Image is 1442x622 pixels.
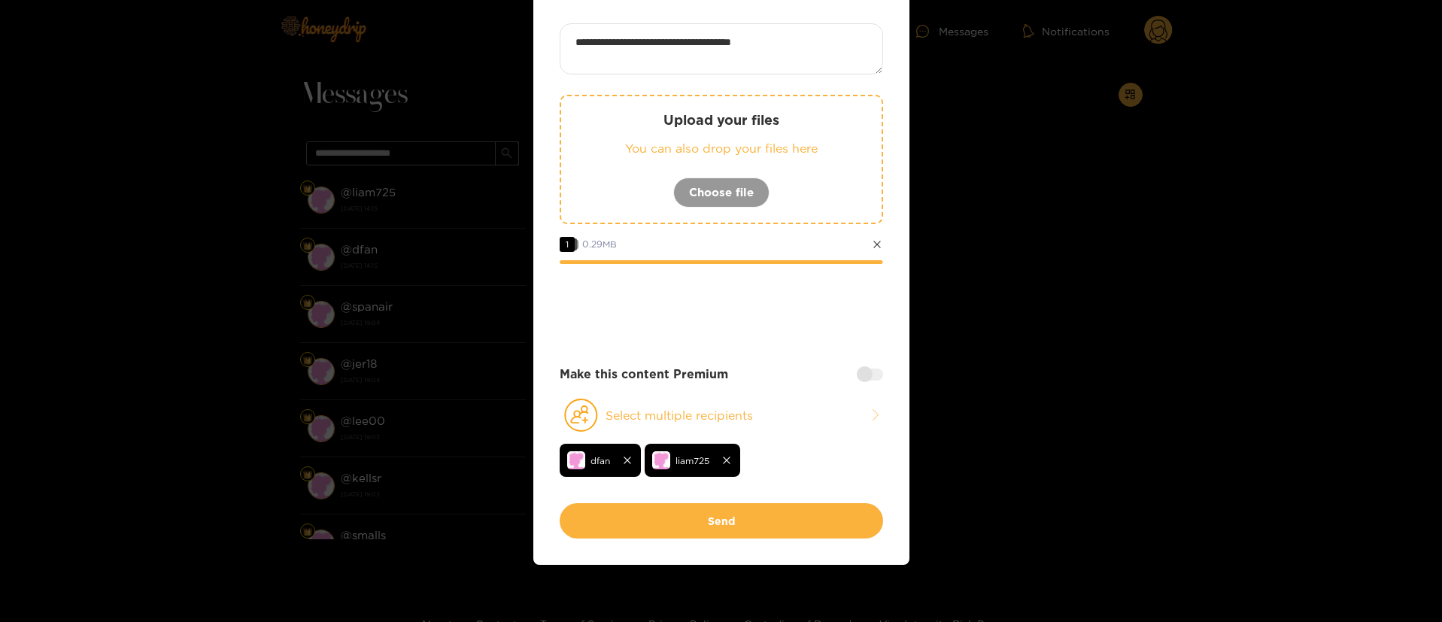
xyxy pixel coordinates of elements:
[567,451,585,469] img: no-avatar.png
[582,239,617,249] span: 0.29 MB
[652,451,670,469] img: no-avatar.png
[673,177,770,208] button: Choose file
[560,366,728,383] strong: Make this content Premium
[591,111,852,129] p: Upload your files
[560,398,883,432] button: Select multiple recipients
[675,452,709,469] span: liam725
[590,452,610,469] span: dfan
[560,503,883,539] button: Send
[560,237,575,252] span: 1
[591,140,852,157] p: You can also drop your files here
